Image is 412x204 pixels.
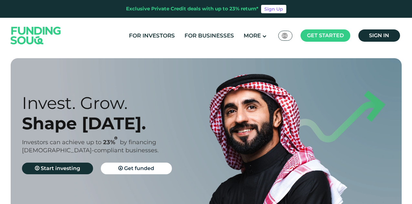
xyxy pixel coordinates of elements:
[22,139,159,154] span: by financing [DEMOGRAPHIC_DATA]-compliant businesses.
[127,30,176,41] a: For Investors
[103,139,120,146] span: 23%
[183,30,236,41] a: For Businesses
[101,163,172,174] a: Get funded
[22,163,93,174] a: Start investing
[126,5,259,13] div: Exclusive Private Credit deals with up to 23% return*
[282,33,288,38] img: SA Flag
[369,32,389,38] span: Sign in
[114,136,117,140] i: 23% IRR (expected) ~ 15% Net yield (expected)
[261,5,286,13] a: Sign Up
[244,32,261,39] span: More
[22,113,217,134] div: Shape [DATE].
[358,29,400,42] a: Sign in
[307,32,344,38] span: Get started
[22,93,217,113] div: Invest. Grow.
[22,139,101,146] span: Investors can achieve up to
[124,165,154,171] span: Get funded
[4,19,68,52] img: Logo
[41,165,80,171] span: Start investing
